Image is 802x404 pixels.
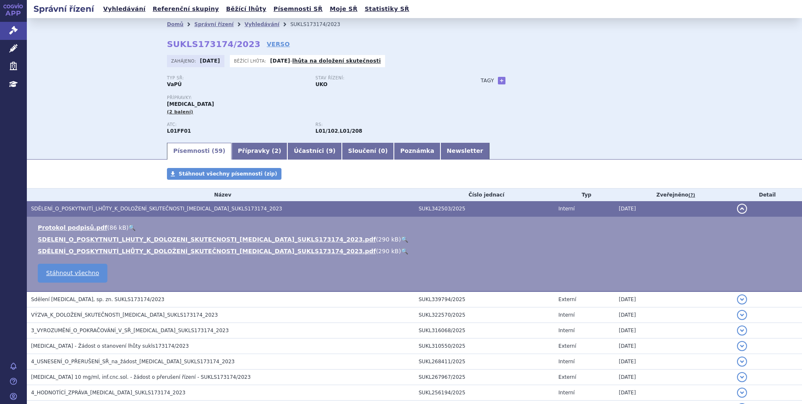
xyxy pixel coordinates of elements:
a: Písemnosti SŘ [271,3,325,15]
button: detail [737,310,747,320]
span: [MEDICAL_DATA] [167,101,214,107]
abbr: (?) [688,192,695,198]
button: detail [737,325,747,336]
p: Typ SŘ: [167,76,307,81]
span: OPDIVO 10 mg/ml, inf.cnc.sol. - žádost o přerušení řízení - SUKLS173174/2023 [31,374,251,380]
td: [DATE] [615,323,732,338]
a: SDELENI_O_POSKYTNUTI_LHUTY_K_DOLOZENI_SKUTECNOSTI_[MEDICAL_DATA]_SUKLS173174_2023.pdf [38,236,376,243]
a: Přípravky (2) [232,143,287,160]
span: Externí [558,374,576,380]
span: 9 [329,147,333,154]
span: Interní [558,206,575,212]
td: SUKL268411/2025 [414,354,554,370]
a: Domů [167,21,183,27]
a: Poznámka [394,143,440,160]
a: Písemnosti (59) [167,143,232,160]
td: [DATE] [615,354,732,370]
li: ( ) [38,235,794,244]
p: RS: [315,122,456,127]
h2: Správní řízení [27,3,101,15]
button: detail [737,204,747,214]
a: Stáhnout všechno [38,264,107,283]
button: detail [737,294,747,304]
td: SUKL342503/2025 [414,201,554,217]
span: Interní [558,390,575,396]
a: Účastníci (9) [287,143,341,160]
td: [DATE] [615,370,732,385]
p: - [270,58,381,64]
a: Sloučení (0) [342,143,394,160]
strong: nivolumab k léčbě metastazujícího kolorektálního karcinomu [340,128,362,134]
li: ( ) [38,223,794,232]
span: Externí [558,343,576,349]
strong: UKO [315,81,328,87]
a: 🔍 [128,224,135,231]
h3: Tagy [481,76,494,86]
a: Vyhledávání [101,3,148,15]
td: [DATE] [615,291,732,307]
span: SDĚLENÍ_O_POSKYTNUTÍ_LHŮTY_K_DOLOŽENÍ_SKUTEČNOSTI_OPDIVO_SUKLS173174_2023 [31,206,282,212]
a: Správní řízení [194,21,234,27]
span: 3_VYROZUMĚNÍ_O_POKRAČOVÁNÍ_V_SŘ_OPDIVO_SUKLS173174_2023 [31,328,229,333]
th: Typ [554,189,615,201]
span: 86 kB [109,224,126,231]
a: lhůta na doložení skutečnosti [292,58,381,64]
button: detail [737,341,747,351]
span: 59 [214,147,222,154]
th: Název [27,189,414,201]
td: SUKL322570/2025 [414,307,554,323]
a: Newsletter [440,143,490,160]
span: 290 kB [378,236,399,243]
strong: SUKLS173174/2023 [167,39,260,49]
td: SUKL256194/2025 [414,385,554,401]
a: Vyhledávání [245,21,279,27]
span: Zahájeno: [171,58,198,64]
th: Číslo jednací [414,189,554,201]
li: SUKLS173174/2023 [290,18,351,31]
th: Detail [733,189,802,201]
div: , [315,122,464,135]
span: VÝZVA_K_DOLOŽENÍ_SKUTEČNOSTI_OPDIVO_SUKLS173174_2023 [31,312,218,318]
strong: nivolumab [315,128,338,134]
strong: VaPÚ [167,81,182,87]
strong: [DATE] [270,58,290,64]
span: Interní [558,359,575,365]
span: OPDIVO - Žádost o stanovení lhůty sukls173174/2023 [31,343,189,349]
td: [DATE] [615,307,732,323]
a: Běžící lhůty [224,3,269,15]
a: 🔍 [401,248,408,254]
span: Externí [558,296,576,302]
span: Stáhnout všechny písemnosti (zip) [179,171,277,177]
td: SUKL339794/2025 [414,291,554,307]
strong: [DATE] [200,58,220,64]
a: Stáhnout všechny písemnosti (zip) [167,168,281,180]
a: Moje SŘ [327,3,360,15]
span: 4_USNESENÍ_O_PŘERUŠENÍ_SŘ_na_žádost_OPDIVO_SUKLS173174_2023 [31,359,234,365]
span: 2 [274,147,279,154]
td: [DATE] [615,385,732,401]
button: detail [737,357,747,367]
p: Přípravky: [167,95,464,100]
span: 290 kB [378,248,399,254]
a: + [498,77,505,84]
li: ( ) [38,247,794,255]
span: Interní [558,312,575,318]
a: SDĚLENÍ_O_POSKYTNUTÍ_LHŮTY_K_DOLOŽENÍ_SKUTEČNOSTI_[MEDICAL_DATA]_SUKLS173174_2023.pdf [38,248,376,254]
strong: NIVOLUMAB [167,128,191,134]
span: Sdělení OPDIVO, sp. zn. SUKLS173174/2023 [31,296,164,302]
button: detail [737,388,747,398]
span: 4_HODNOTÍCÍ_ZPRÁVA_OPDIVO_SUKLS173174_2023 [31,390,185,396]
td: [DATE] [615,201,732,217]
td: SUKL310550/2025 [414,338,554,354]
p: ATC: [167,122,307,127]
a: 🔍 [401,236,408,243]
th: Zveřejněno [615,189,732,201]
span: Interní [558,328,575,333]
span: Běžící lhůta: [234,58,268,64]
td: [DATE] [615,338,732,354]
td: SUKL316068/2025 [414,323,554,338]
button: detail [737,372,747,382]
span: 0 [381,147,385,154]
p: Stav řízení: [315,76,456,81]
a: Statistiky SŘ [362,3,411,15]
